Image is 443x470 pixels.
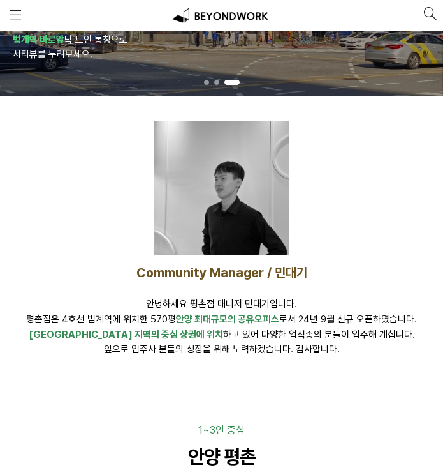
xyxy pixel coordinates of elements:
span: [GEOGRAPHIC_DATA] 지역의 중심 상권에 위치 [29,329,223,340]
span: 시티뷰를 누려보세요. [13,49,92,60]
span: 탁 트인 통창으로 [64,34,127,45]
span: 안녕하세요 평촌점 매니저 민대기입니다. 평촌점은 4호선 범계역에 위치한 570평 로서 24년 9월 신규 오픈하였습니다. [26,298,417,325]
span: 안양 최대규모의 공유오피스 [176,314,279,325]
span: Community Manager / 민대기 [136,265,307,280]
span: 하고 있어 다양한 업직종의 분들이 입주해 계십니다. [29,329,415,340]
span: 앞으로 입주사 분들의 성장을 위해 노력하겠습니다. 감사합니다. [104,344,340,355]
strong: 범계역 바로앞 [13,34,64,45]
span: 1~3인 중심 [198,424,245,436]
